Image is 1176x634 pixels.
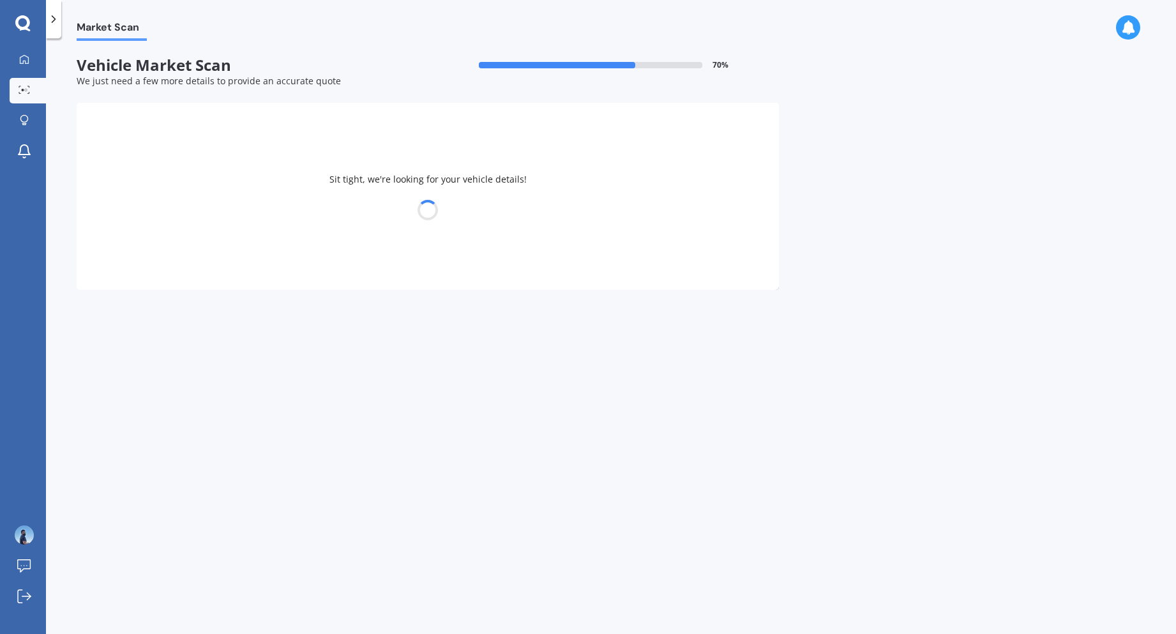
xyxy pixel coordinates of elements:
[77,75,341,87] span: We just need a few more details to provide an accurate quote
[712,61,728,70] span: 70 %
[15,525,34,545] img: ACg8ocJpb4BkzAgTHS8H9giMw5yBrlDdQAbz1ICgcAYgqxCkT78Fr_kURQ=s96-c
[77,56,428,75] span: Vehicle Market Scan
[77,103,779,290] div: Sit tight, we're looking for your vehicle details!
[77,21,147,38] span: Market Scan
